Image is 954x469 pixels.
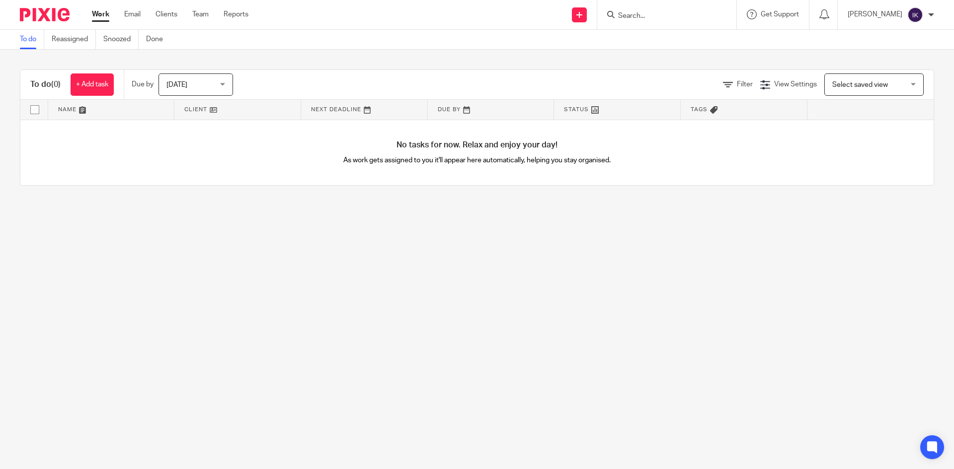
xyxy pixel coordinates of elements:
[71,73,114,96] a: + Add task
[20,30,44,49] a: To do
[146,30,170,49] a: Done
[52,30,96,49] a: Reassigned
[124,9,141,19] a: Email
[617,12,707,21] input: Search
[832,81,888,88] span: Select saved view
[691,107,708,112] span: Tags
[92,9,109,19] a: Work
[224,9,248,19] a: Reports
[103,30,139,49] a: Snoozed
[848,9,902,19] p: [PERSON_NAME]
[20,140,934,150] h4: No tasks for now. Relax and enjoy your day!
[774,81,817,88] span: View Settings
[737,81,753,88] span: Filter
[132,79,154,89] p: Due by
[156,9,177,19] a: Clients
[30,79,61,90] h1: To do
[761,11,799,18] span: Get Support
[192,9,209,19] a: Team
[166,81,187,88] span: [DATE]
[907,7,923,23] img: svg%3E
[51,80,61,88] span: (0)
[249,155,706,165] p: As work gets assigned to you it'll appear here automatically, helping you stay organised.
[20,8,70,21] img: Pixie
